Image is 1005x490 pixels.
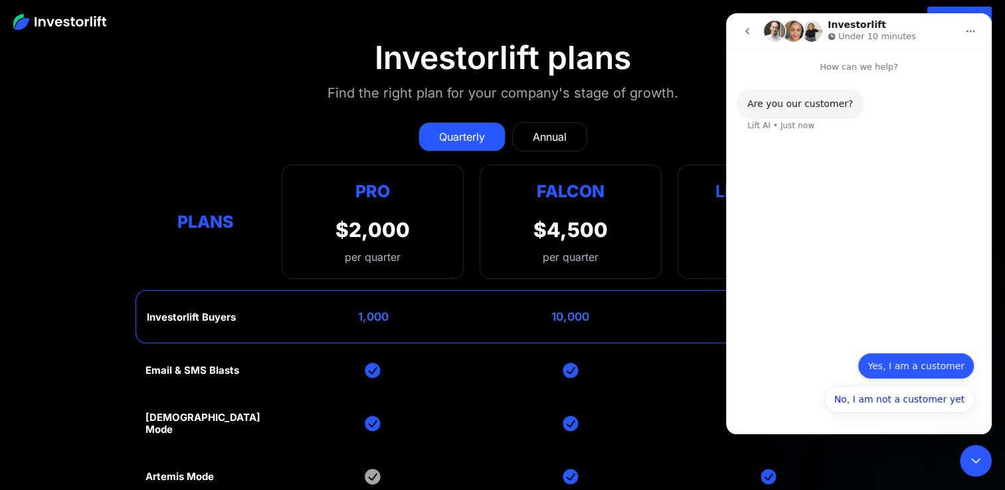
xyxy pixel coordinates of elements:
div: Artemis Mode [145,471,214,483]
div: [DEMOGRAPHIC_DATA] Mode [145,412,266,436]
a: Home [927,7,992,36]
div: Quarterly [439,129,485,145]
div: Email & SMS Blasts [145,365,239,376]
div: Plans [145,208,266,234]
iframe: Intercom live chat [726,13,992,434]
div: Find the right plan for your company's stage of growth. [327,82,678,104]
div: $2,000 [335,218,410,242]
div: 10,000 [551,310,589,323]
strong: Lieutenant [715,181,822,201]
div: Annual [533,129,567,145]
div: Investorlift plans [375,39,631,77]
div: Investorlift Buyers [147,311,236,323]
iframe: Intercom live chat [960,445,992,477]
div: per quarter [335,249,410,265]
div: Pro [335,179,410,204]
div: Falcon [537,179,604,204]
div: $4,500 [533,218,608,242]
div: 1,000 [358,310,389,323]
div: per quarter [543,249,598,265]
